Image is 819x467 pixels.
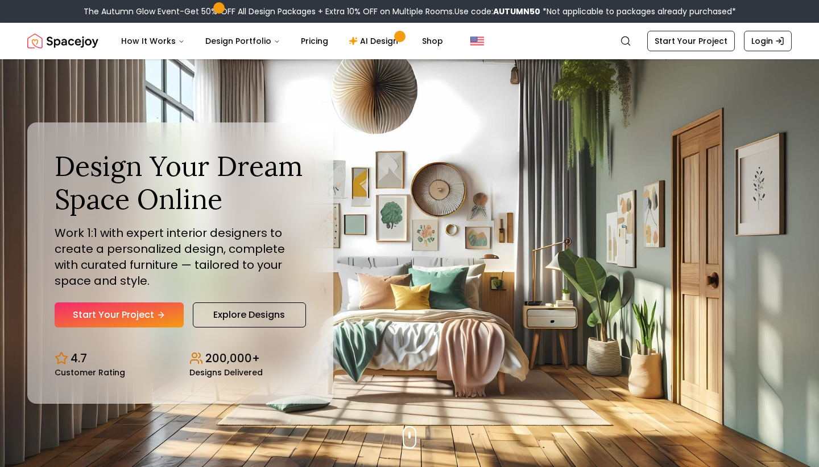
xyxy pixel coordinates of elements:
[540,6,736,17] span: *Not applicable to packages already purchased*
[55,302,184,327] a: Start Your Project
[340,30,411,52] a: AI Design
[647,31,735,51] a: Start Your Project
[55,225,306,289] p: Work 1:1 with expert interior designers to create a personalized design, complete with curated fu...
[112,30,452,52] nav: Main
[413,30,452,52] a: Shop
[112,30,194,52] button: How It Works
[55,368,125,376] small: Customer Rating
[55,150,306,215] h1: Design Your Dream Space Online
[27,30,98,52] a: Spacejoy
[470,34,484,48] img: United States
[493,6,540,17] b: AUTUMN50
[744,31,792,51] a: Login
[189,368,263,376] small: Designs Delivered
[27,23,792,59] nav: Global
[55,341,306,376] div: Design stats
[71,350,87,366] p: 4.7
[205,350,260,366] p: 200,000+
[27,30,98,52] img: Spacejoy Logo
[292,30,337,52] a: Pricing
[84,6,736,17] div: The Autumn Glow Event-Get 50% OFF All Design Packages + Extra 10% OFF on Multiple Rooms.
[454,6,540,17] span: Use code:
[196,30,289,52] button: Design Portfolio
[193,302,306,327] a: Explore Designs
